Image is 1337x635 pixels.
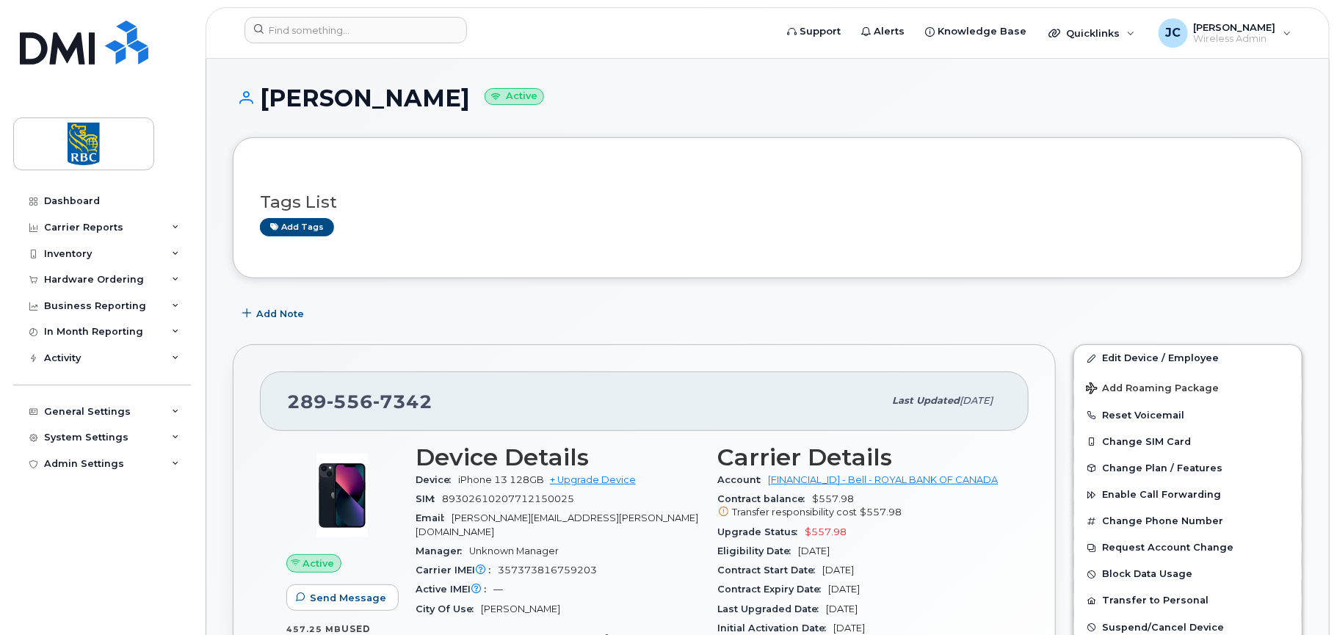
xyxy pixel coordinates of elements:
[260,218,334,236] a: Add tags
[827,603,858,614] span: [DATE]
[260,193,1275,211] h3: Tags List
[416,493,442,504] span: SIM
[1074,508,1302,534] button: Change Phone Number
[1074,534,1302,561] button: Request Account Change
[416,565,498,576] span: Carrier IMEI
[327,391,373,413] span: 556
[718,584,829,595] span: Contract Expiry Date
[718,474,769,485] span: Account
[416,474,458,485] span: Device
[416,545,469,556] span: Manager
[481,603,560,614] span: [PERSON_NAME]
[1074,587,1302,614] button: Transfer to Personal
[416,512,698,537] span: [PERSON_NAME][EMAIL_ADDRESS][PERSON_NAME][DOMAIN_NAME]
[718,444,1003,471] h3: Carrier Details
[718,493,813,504] span: Contract balance
[469,545,559,556] span: Unknown Manager
[458,474,544,485] span: iPhone 13 128GB
[960,395,993,406] span: [DATE]
[1102,622,1224,633] span: Suspend/Cancel Device
[550,474,636,485] a: + Upgrade Device
[287,391,432,413] span: 289
[442,493,574,504] span: 89302610207712150025
[718,493,1003,520] span: $557.98
[373,391,432,413] span: 7342
[1074,372,1302,402] button: Add Roaming Package
[493,584,503,595] span: —
[1086,382,1219,396] span: Add Roaming Package
[416,512,452,523] span: Email
[860,507,902,518] span: $557.98
[341,623,371,634] span: used
[718,565,823,576] span: Contract Start Date
[718,526,805,537] span: Upgrade Status
[799,545,830,556] span: [DATE]
[1102,490,1221,501] span: Enable Call Forwarding
[298,451,386,540] img: image20231002-3703462-1ig824h.jpeg
[286,624,341,634] span: 457.25 MB
[286,584,399,611] button: Send Message
[1102,462,1222,473] span: Change Plan / Features
[303,556,335,570] span: Active
[233,300,316,327] button: Add Note
[1074,561,1302,587] button: Block Data Usage
[733,507,858,518] span: Transfer responsibility cost
[769,474,999,485] a: [FINANCIAL_ID] - Bell - ROYAL BANK OF CANADA
[834,623,866,634] span: [DATE]
[1074,482,1302,508] button: Enable Call Forwarding
[829,584,860,595] span: [DATE]
[233,85,1302,111] h1: [PERSON_NAME]
[416,444,700,471] h3: Device Details
[416,603,481,614] span: City Of Use
[1074,455,1302,482] button: Change Plan / Features
[1074,345,1302,371] a: Edit Device / Employee
[1074,429,1302,455] button: Change SIM Card
[1074,402,1302,429] button: Reset Voicemail
[805,526,847,537] span: $557.98
[718,603,827,614] span: Last Upgraded Date
[310,591,386,605] span: Send Message
[892,395,960,406] span: Last updated
[485,88,544,105] small: Active
[823,565,855,576] span: [DATE]
[256,307,304,321] span: Add Note
[718,623,834,634] span: Initial Activation Date
[718,545,799,556] span: Eligibility Date
[416,584,493,595] span: Active IMEI
[498,565,597,576] span: 357373816759203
